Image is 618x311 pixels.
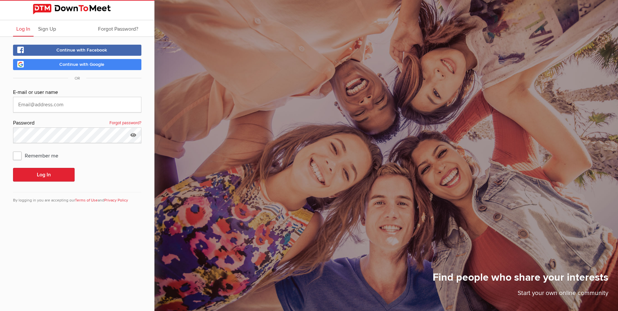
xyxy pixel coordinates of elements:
div: By logging in you are accepting our and [13,192,141,203]
img: DownToMeet [33,4,122,14]
a: Forgot password? [109,119,141,127]
a: Forgot Password? [95,20,141,37]
span: Remember me [13,150,65,161]
input: Email@address.com [13,97,141,112]
span: Continue with Facebook [56,47,107,53]
a: Continue with Google [13,59,141,70]
span: Continue with Google [59,62,104,67]
a: Terms of Use [75,198,98,203]
button: Log In [13,168,75,182]
a: Log In [13,20,34,37]
a: Privacy Policy [104,198,128,203]
span: Forgot Password? [98,26,138,32]
h1: Find people who share your interests [433,271,608,289]
a: Sign Up [35,20,59,37]
div: E-mail or user name [13,88,141,97]
span: Sign Up [38,26,56,32]
span: Log In [16,26,30,32]
a: Continue with Facebook [13,45,141,56]
p: Start your own online community [433,289,608,301]
div: Password [13,119,141,127]
span: OR [68,76,86,81]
